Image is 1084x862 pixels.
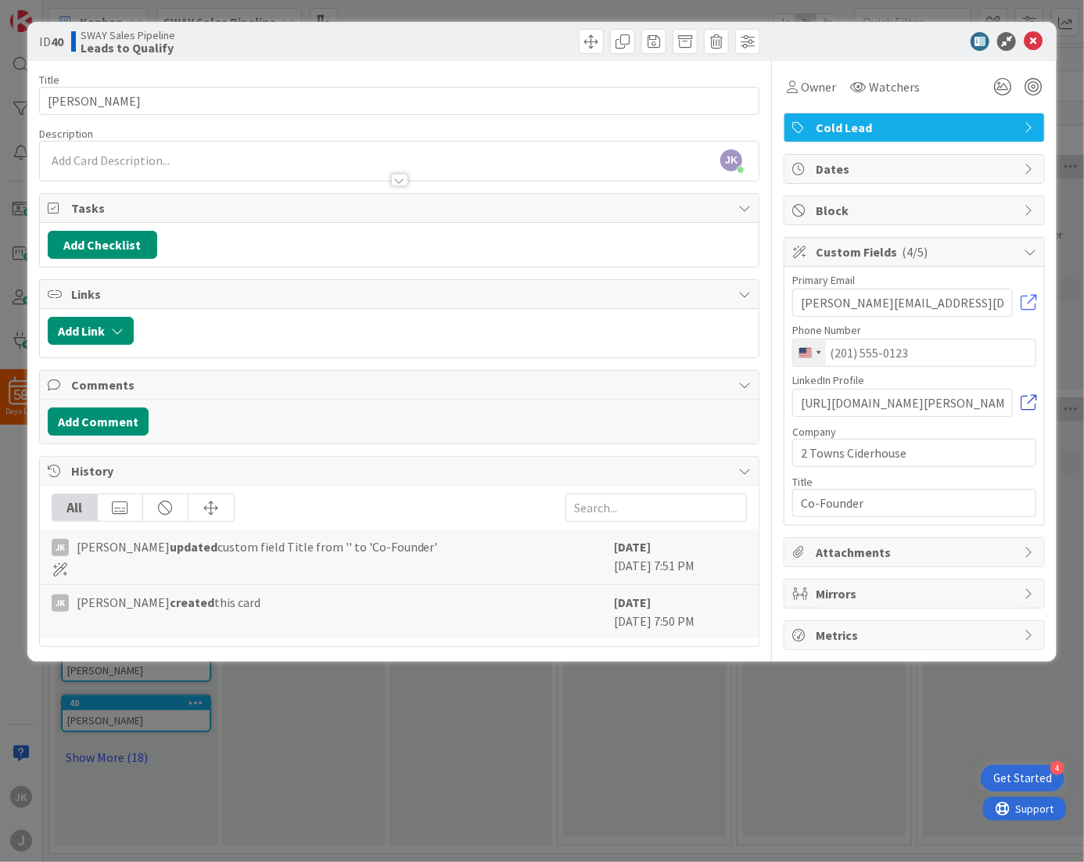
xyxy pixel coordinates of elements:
[51,34,63,49] b: 40
[52,494,98,521] div: All
[792,475,813,489] label: Title
[816,242,1016,261] span: Custom Fields
[816,543,1016,562] span: Attachments
[816,201,1016,220] span: Block
[39,73,59,87] label: Title
[902,244,928,260] span: ( 4/5 )
[71,375,731,394] span: Comments
[1050,761,1064,775] div: 4
[48,231,157,259] button: Add Checklist
[48,408,149,436] button: Add Comment
[48,317,134,345] button: Add Link
[614,593,747,630] div: [DATE] 7:50 PM
[981,765,1064,792] div: Open Get Started checklist, remaining modules: 4
[52,594,69,612] div: JK
[792,275,1036,286] div: Primary Email
[614,539,651,555] b: [DATE]
[720,149,742,171] span: JK
[71,199,731,217] span: Tasks
[170,594,214,610] b: created
[77,593,260,612] span: [PERSON_NAME] this card
[71,285,731,303] span: Links
[993,770,1052,786] div: Get Started
[816,118,1016,137] span: Cold Lead
[170,539,217,555] b: updated
[792,325,1036,336] div: Phone Number
[614,537,747,576] div: [DATE] 7:51 PM
[869,77,920,96] span: Watchers
[816,160,1016,178] span: Dates
[565,494,747,522] input: Search...
[792,375,1036,386] div: LinkedIn Profile
[33,2,71,21] span: Support
[792,425,836,439] label: Company
[792,339,1036,367] input: (201) 555-0123
[77,537,438,556] span: [PERSON_NAME] custom field Title from '' to 'Co-Founder'
[81,41,175,54] b: Leads to Qualify
[793,339,826,366] button: Selected country
[39,87,760,115] input: type card name here...
[71,462,731,480] span: History
[614,594,651,610] b: [DATE]
[816,626,1016,645] span: Metrics
[52,539,69,556] div: JK
[801,77,836,96] span: Owner
[39,127,93,141] span: Description
[816,584,1016,603] span: Mirrors
[39,32,63,51] span: ID
[81,29,175,41] span: SWAY Sales Pipeline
